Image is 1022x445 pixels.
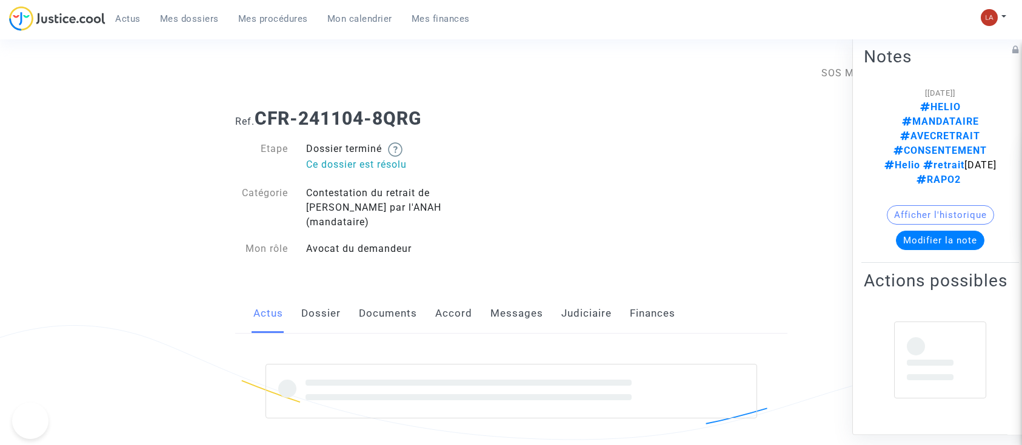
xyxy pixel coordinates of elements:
h2: Actions possibles [864,270,1017,291]
h2: Notes [864,46,1017,67]
a: Documents [359,294,417,334]
img: 3f9b7d9779f7b0ffc2b90d026f0682a9 [981,9,998,26]
span: HELIO [920,101,961,113]
span: CONSENTEMENT [893,145,987,156]
a: Dossier [301,294,341,334]
a: Messages [490,294,543,334]
img: jc-logo.svg [9,6,105,31]
div: Catégorie [226,186,298,229]
div: Dossier terminé [297,142,511,174]
div: Avocat du demandeur [297,242,511,256]
span: Mes procédures [238,13,308,24]
iframe: Help Scout Beacon - Open [12,403,48,439]
button: Modifier la note [896,231,984,250]
b: CFR-241104-8QRG [255,108,421,129]
a: Judiciaire [561,294,612,334]
span: [DATE] [884,101,997,185]
span: Actus [115,13,141,24]
button: Afficher l'historique [887,205,994,225]
span: MANDATAIRE [902,116,979,127]
span: retrait [920,159,964,171]
a: Actus [105,10,150,28]
a: Accord [435,294,472,334]
img: help.svg [388,142,402,157]
a: Finances [630,294,675,334]
a: Mes procédures [229,10,318,28]
span: Mes finances [412,13,470,24]
div: Contestation du retrait de [PERSON_NAME] par l'ANAH (mandataire) [297,186,511,229]
span: Mes dossiers [160,13,219,24]
a: Actus [253,294,283,334]
div: Mon rôle [226,242,298,256]
p: Ce dossier est résolu [306,157,502,172]
span: [[DATE]] [925,88,955,97]
div: Etape [226,142,298,174]
span: Ref. [235,116,255,127]
a: Mon calendrier [318,10,402,28]
a: Mes dossiers [150,10,229,28]
span: Mon calendrier [327,13,392,24]
span: Helio [884,159,920,171]
span: AVECRETRAIT [900,130,980,142]
a: Mes finances [402,10,479,28]
span: RAPO2 [917,174,961,185]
